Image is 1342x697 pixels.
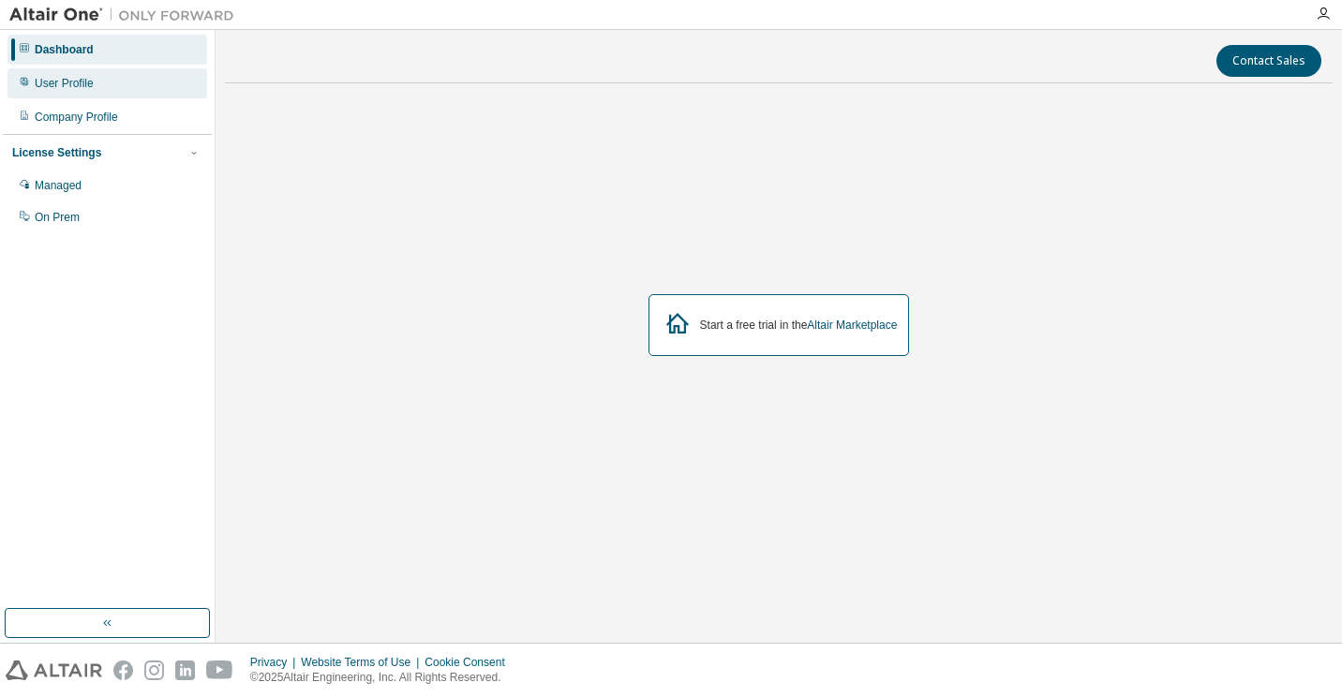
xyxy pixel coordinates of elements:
[35,42,94,57] div: Dashboard
[35,76,94,91] div: User Profile
[12,145,101,160] div: License Settings
[807,319,897,332] a: Altair Marketplace
[1216,45,1321,77] button: Contact Sales
[700,318,898,333] div: Start a free trial in the
[6,660,102,680] img: altair_logo.svg
[35,110,118,125] div: Company Profile
[301,655,425,670] div: Website Terms of Use
[35,210,80,225] div: On Prem
[206,660,233,680] img: youtube.svg
[144,660,164,680] img: instagram.svg
[425,655,515,670] div: Cookie Consent
[35,178,82,193] div: Managed
[175,660,195,680] img: linkedin.svg
[113,660,133,680] img: facebook.svg
[9,6,244,24] img: Altair One
[250,655,301,670] div: Privacy
[250,670,516,686] p: © 2025 Altair Engineering, Inc. All Rights Reserved.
